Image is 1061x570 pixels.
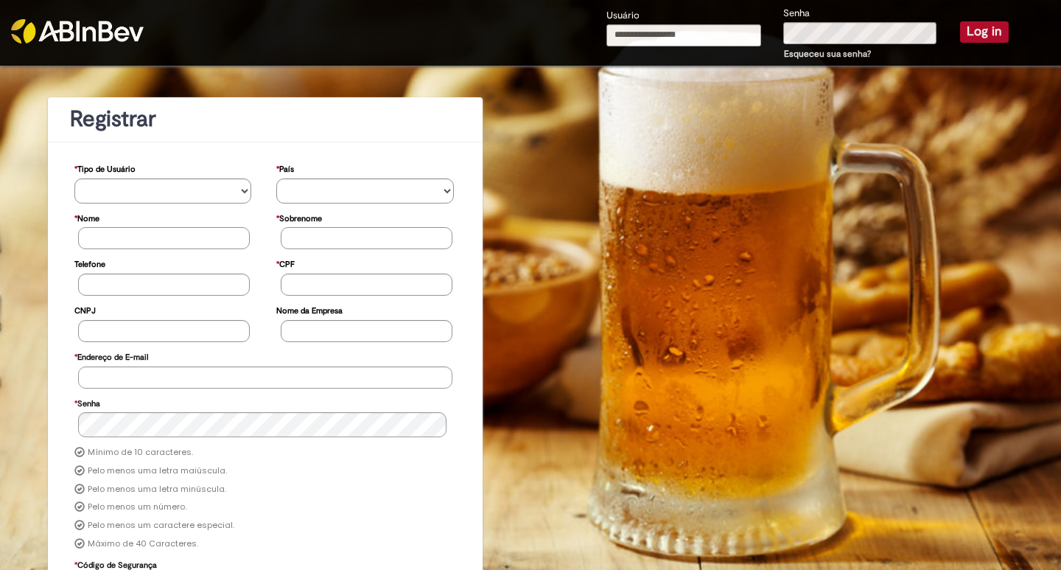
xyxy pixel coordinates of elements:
[784,48,871,60] a: Esqueceu sua senha?
[88,520,234,532] label: Pelo menos um caractere especial.
[276,252,295,274] label: CPF
[88,538,198,550] label: Máximo de 40 Caracteres.
[74,157,136,178] label: Tipo de Usuário
[960,21,1009,42] button: Log in
[74,299,96,320] label: CNPJ
[88,465,227,477] label: Pelo menos uma letra maiúscula.
[74,345,148,366] label: Endereço de E-mail
[88,484,226,496] label: Pelo menos uma letra minúscula.
[74,392,100,413] label: Senha
[276,206,322,228] label: Sobrenome
[70,107,461,131] h1: Registrar
[88,501,186,513] label: Pelo menos um número.
[11,19,144,44] img: ABInbev-white.png
[606,9,640,23] label: Usuário
[88,447,193,459] label: Mínimo de 10 caracteres.
[783,7,810,21] label: Senha
[276,157,294,178] label: País
[276,299,343,320] label: Nome da Empresa
[74,252,105,274] label: Telefone
[74,206,99,228] label: Nome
